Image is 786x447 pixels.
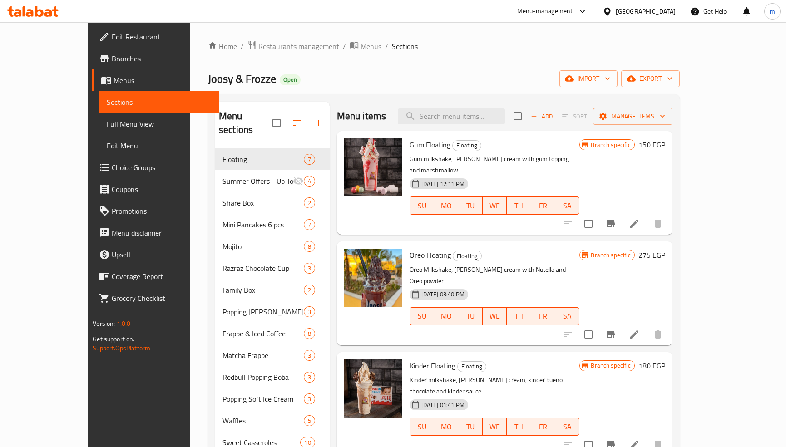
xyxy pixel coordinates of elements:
[527,109,556,123] span: Add item
[99,113,219,135] a: Full Menu View
[510,309,527,323] span: TH
[304,285,315,295] div: items
[304,176,315,187] div: items
[647,213,669,235] button: delete
[392,41,418,52] span: Sections
[267,113,286,133] span: Select all sections
[438,199,455,212] span: MO
[93,342,150,354] a: Support.OpsPlatform
[304,395,315,403] span: 3
[258,41,339,52] span: Restaurants management
[304,306,315,317] div: items
[453,140,481,151] span: Floating
[462,420,479,433] span: TU
[304,219,315,230] div: items
[486,199,503,212] span: WE
[92,200,219,222] a: Promotions
[385,41,388,52] li: /
[486,420,503,433] span: WE
[114,75,212,86] span: Menus
[587,141,634,149] span: Branch specific
[410,307,434,325] button: SU
[458,307,482,325] button: TU
[452,140,481,151] div: Floating
[304,199,315,207] span: 2
[621,70,680,87] button: export
[483,307,507,325] button: WE
[418,401,468,409] span: [DATE] 01:41 PM
[531,307,555,325] button: FR
[222,372,304,383] span: Redbull Popping Boba
[215,301,330,323] div: Popping [PERSON_NAME]3
[308,112,330,134] button: Add section
[507,196,531,215] button: TH
[112,249,212,260] span: Upsell
[453,251,482,261] div: Floating
[559,70,618,87] button: import
[418,290,468,299] span: [DATE] 03:40 PM
[508,107,527,126] span: Select section
[527,109,556,123] button: Add
[215,236,330,257] div: Mojito8
[222,285,304,295] span: Family Box
[600,111,665,122] span: Manage items
[107,118,212,129] span: Full Menu View
[222,219,304,230] span: Mini Pancakes 6 pcs
[222,154,304,165] div: Floating
[458,361,486,372] span: Floating
[587,251,634,260] span: Branch specific
[304,154,315,165] div: items
[222,350,304,361] div: Matcha Frappe
[99,91,219,113] a: Sections
[301,438,314,447] span: 10
[510,420,527,433] span: TH
[280,76,301,84] span: Open
[434,196,458,215] button: MO
[304,351,315,360] span: 3
[555,196,579,215] button: SA
[215,388,330,410] div: Popping Soft Ice Cream3
[304,264,315,273] span: 3
[410,153,580,176] p: Gum milkshake, [PERSON_NAME] cream with gum topping and marshmallow
[304,328,315,339] div: items
[483,418,507,436] button: WE
[398,108,505,124] input: search
[304,393,315,404] div: items
[215,148,330,170] div: Floating7
[222,197,304,208] span: Share Box
[414,199,430,212] span: SU
[286,112,308,134] span: Sort sections
[579,214,598,233] span: Select to update
[438,420,455,433] span: MO
[304,373,315,382] span: 3
[99,135,219,157] a: Edit Menu
[92,222,219,244] a: Menu disclaimer
[462,199,479,212] span: TU
[112,206,212,216] span: Promotions
[215,344,330,366] div: Matcha Frappe3
[222,328,304,339] span: Frappe & Iced Coffee
[112,184,212,195] span: Coupons
[343,41,346,52] li: /
[304,241,315,252] div: items
[361,41,381,52] span: Menus
[434,418,458,436] button: MO
[593,108,672,125] button: Manage items
[222,415,304,426] span: Waffles
[535,309,552,323] span: FR
[304,197,315,208] div: items
[559,309,576,323] span: SA
[529,111,554,122] span: Add
[208,40,680,52] nav: breadcrumb
[92,48,219,69] a: Branches
[222,176,293,187] span: Summer Offers - Up To 50% Off
[629,218,640,229] a: Edit menu item
[628,73,672,84] span: export
[208,41,237,52] a: Home
[247,40,339,52] a: Restaurants management
[344,359,402,418] img: Kinder Floating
